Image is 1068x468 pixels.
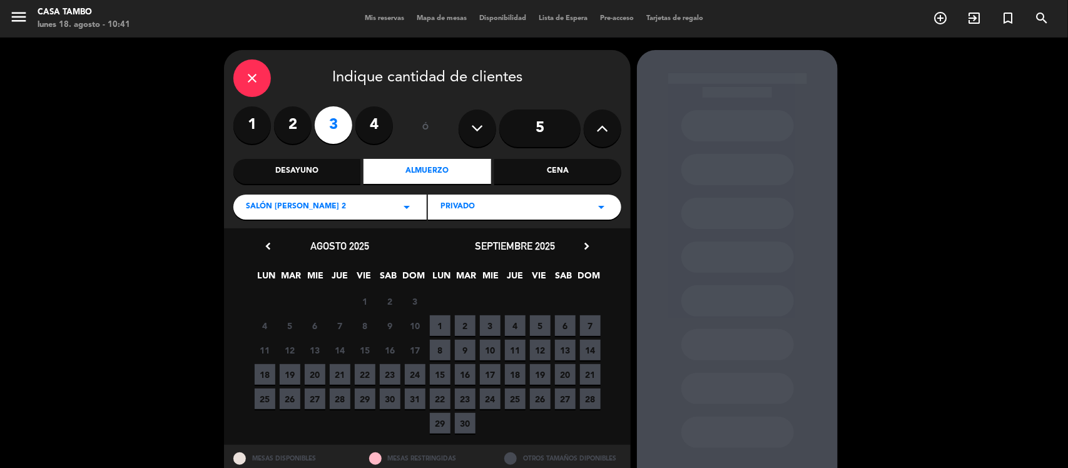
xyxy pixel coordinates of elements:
[405,291,425,312] span: 3
[555,315,576,336] span: 6
[280,315,300,336] span: 5
[967,11,982,26] i: exit_to_app
[440,201,475,213] span: Privado
[38,6,130,19] div: Casa Tambo
[255,364,275,385] span: 18
[233,159,360,184] div: Desayuno
[9,8,28,26] i: menu
[355,291,375,312] span: 1
[594,200,609,215] i: arrow_drop_down
[580,315,601,336] span: 7
[255,315,275,336] span: 4
[481,268,501,289] span: MIE
[430,413,450,434] span: 29
[1034,11,1049,26] i: search
[330,364,350,385] span: 21
[455,364,476,385] span: 16
[594,15,640,22] span: Pre-acceso
[430,389,450,409] span: 22
[473,15,532,22] span: Disponibilidad
[580,389,601,409] span: 28
[380,315,400,336] span: 9
[480,340,501,360] span: 10
[315,106,352,144] label: 3
[380,389,400,409] span: 30
[262,240,275,253] i: chevron_left
[379,268,399,289] span: SAB
[455,315,476,336] span: 2
[405,340,425,360] span: 17
[330,389,350,409] span: 28
[580,240,593,253] i: chevron_right
[455,389,476,409] span: 23
[555,389,576,409] span: 27
[430,364,450,385] span: 15
[305,340,325,360] span: 13
[494,159,621,184] div: Cena
[364,159,491,184] div: Almuerzo
[455,340,476,360] span: 9
[330,268,350,289] span: JUE
[530,340,551,360] span: 12
[405,389,425,409] span: 31
[505,364,526,385] span: 18
[305,364,325,385] span: 20
[233,59,621,97] div: Indique cantidad de clientes
[410,15,473,22] span: Mapa de mesas
[246,201,346,213] span: Salón [PERSON_NAME] 2
[399,200,414,215] i: arrow_drop_down
[580,340,601,360] span: 14
[38,19,130,31] div: lunes 18. agosto - 10:41
[505,268,526,289] span: JUE
[330,340,350,360] span: 14
[1000,11,1015,26] i: turned_in_not
[430,315,450,336] span: 1
[280,340,300,360] span: 12
[9,8,28,31] button: menu
[505,340,526,360] span: 11
[455,413,476,434] span: 30
[380,364,400,385] span: 23
[580,364,601,385] span: 21
[530,389,551,409] span: 26
[305,315,325,336] span: 6
[305,268,326,289] span: MIE
[555,364,576,385] span: 20
[405,315,425,336] span: 10
[245,71,260,86] i: close
[330,315,350,336] span: 7
[432,268,452,289] span: LUN
[640,15,709,22] span: Tarjetas de regalo
[305,389,325,409] span: 27
[354,268,375,289] span: VIE
[505,315,526,336] span: 4
[456,268,477,289] span: MAR
[405,364,425,385] span: 24
[280,389,300,409] span: 26
[359,15,410,22] span: Mis reservas
[480,315,501,336] span: 3
[380,340,400,360] span: 16
[480,364,501,385] span: 17
[355,106,393,144] label: 4
[430,340,450,360] span: 8
[355,315,375,336] span: 8
[505,389,526,409] span: 25
[280,364,300,385] span: 19
[281,268,302,289] span: MAR
[578,268,599,289] span: DOM
[355,340,375,360] span: 15
[403,268,424,289] span: DOM
[554,268,574,289] span: SAB
[355,389,375,409] span: 29
[233,106,271,144] label: 1
[257,268,277,289] span: LUN
[255,340,275,360] span: 11
[532,15,594,22] span: Lista de Espera
[530,364,551,385] span: 19
[555,340,576,360] span: 13
[480,389,501,409] span: 24
[933,11,948,26] i: add_circle_outline
[310,240,369,252] span: agosto 2025
[475,240,555,252] span: septiembre 2025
